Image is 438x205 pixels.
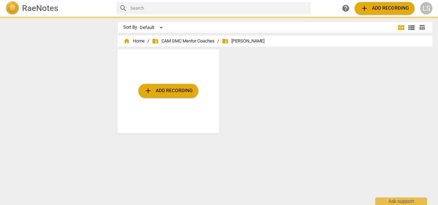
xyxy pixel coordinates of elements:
span: Add recording [144,87,193,95]
span: [PERSON_NAME] [222,38,264,45]
input: Search [130,3,308,14]
span: CAM GMC Mentor Coaches [152,38,215,45]
h2: RaeNotes [22,3,58,13]
span: Add recording [360,4,409,12]
span: add [360,4,368,12]
div: Default [140,22,165,33]
span: add [144,87,152,95]
span: Home [123,38,145,45]
button: LS [420,2,432,14]
a: Help [340,2,352,14]
button: Tile view [396,22,406,33]
div: Ask support [375,197,427,205]
img: Logo [6,1,19,15]
span: view_module [397,23,405,32]
button: Upload [138,84,198,98]
a: LogoRaeNotes [6,1,111,15]
button: Table view [417,22,427,33]
span: view_list [407,23,416,32]
span: home [123,38,130,45]
div: Sort By [123,25,137,30]
span: / [217,39,219,44]
span: folder_shared [222,38,229,45]
span: search [119,4,127,12]
span: folder_shared [152,38,159,45]
button: List view [406,22,417,33]
span: table_chart [419,24,425,31]
button: Upload [355,2,415,14]
span: / [147,39,149,44]
span: help [342,4,350,12]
